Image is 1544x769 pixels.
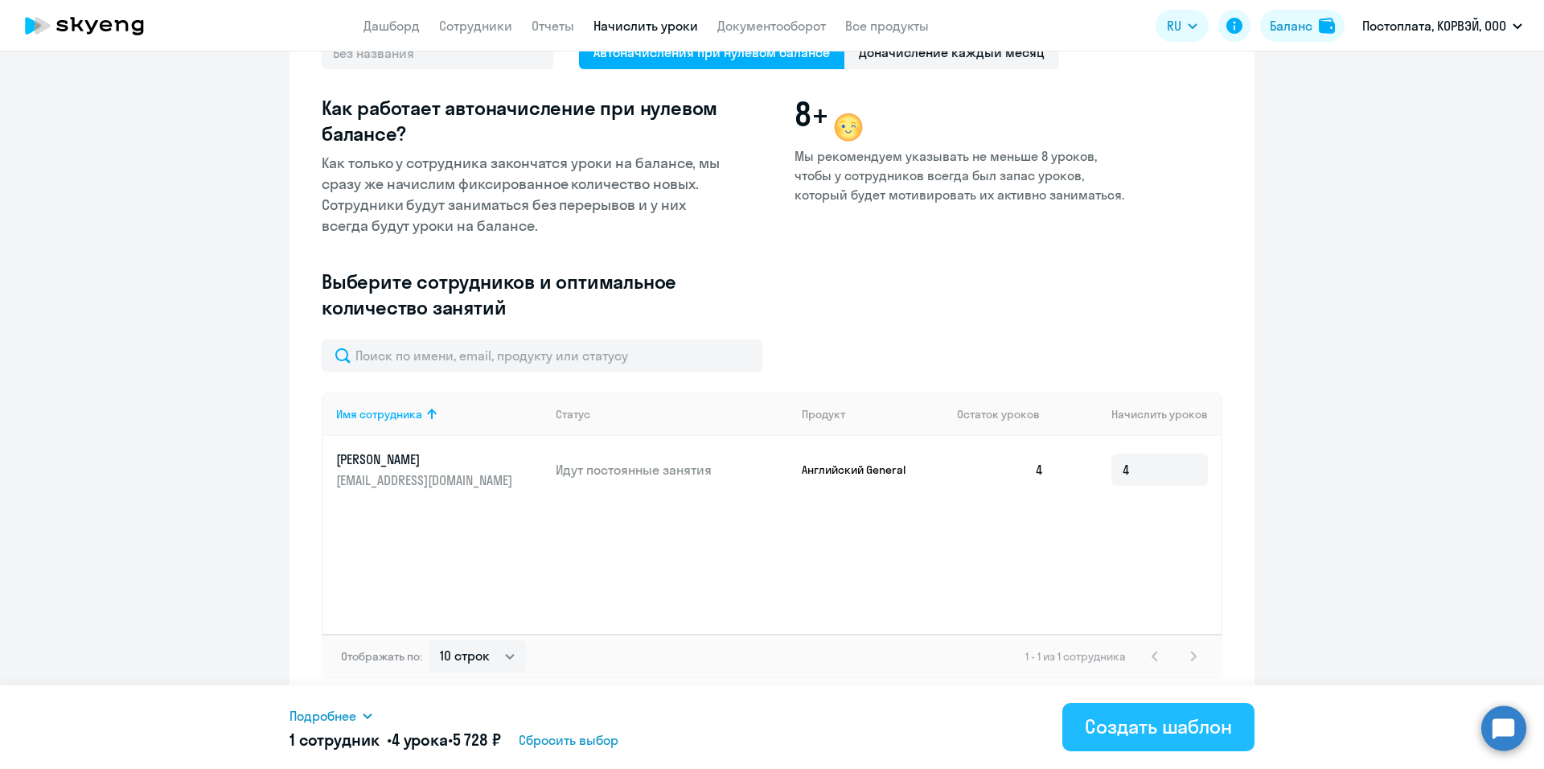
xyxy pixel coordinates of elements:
[829,108,868,146] img: wink
[1085,713,1232,739] div: Создать шаблон
[322,269,729,320] h3: Выберите сотрудников и оптимальное количество занятий
[336,407,422,422] div: Имя сотрудника
[439,18,512,34] a: Сотрудники
[1156,10,1209,42] button: RU
[1167,16,1181,35] span: RU
[844,37,1059,69] span: Доначисление каждый месяц
[1354,6,1530,45] button: Постоплата, КОРВЭЙ, ООО
[1362,16,1506,35] p: Постоплата, КОРВЭЙ, ООО
[1025,649,1126,664] span: 1 - 1 из 1 сотрудника
[1270,16,1312,35] div: Баланс
[336,471,516,489] p: [EMAIL_ADDRESS][DOMAIN_NAME]
[556,407,789,422] div: Статус
[795,146,1126,204] p: Мы рекомендуем указывать не меньше 8 уроков, чтобы у сотрудников всегда был запас уроков, который...
[519,730,618,750] span: Сбросить выбор
[802,407,945,422] div: Продукт
[802,407,845,422] div: Продукт
[322,339,762,372] input: Поиск по имени, email, продукту или статусу
[322,153,729,236] p: Как только у сотрудника закончатся уроки на балансе, мы сразу же начислим фиксированное количеств...
[957,407,1040,422] span: Остаток уроков
[944,436,1057,504] td: 4
[532,18,574,34] a: Отчеты
[1057,393,1221,436] th: Начислить уроков
[717,18,826,34] a: Документооборот
[795,95,828,134] span: 8+
[289,706,356,726] span: Подробнее
[1260,10,1345,42] button: Балансbalance
[957,407,1057,422] div: Остаток уроков
[453,730,501,750] span: 5 728 ₽
[593,18,698,34] a: Начислить уроки
[845,18,929,34] a: Все продукты
[322,95,729,146] h3: Как работает автоначисление при нулевом балансе?
[556,407,590,422] div: Статус
[1319,18,1335,34] img: balance
[289,729,501,751] h5: 1 сотрудник • •
[802,463,922,477] p: Английский General
[341,649,422,664] span: Отображать по:
[556,461,789,479] p: Идут постоянные занятия
[336,407,543,422] div: Имя сотрудника
[336,450,543,489] a: [PERSON_NAME][EMAIL_ADDRESS][DOMAIN_NAME]
[392,730,448,750] span: 4 урока
[336,450,516,468] p: [PERSON_NAME]
[579,37,844,69] span: Автоначисления при нулевом балансе
[1062,703,1254,751] button: Создать шаблон
[322,37,553,69] input: Без названия
[363,18,420,34] a: Дашборд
